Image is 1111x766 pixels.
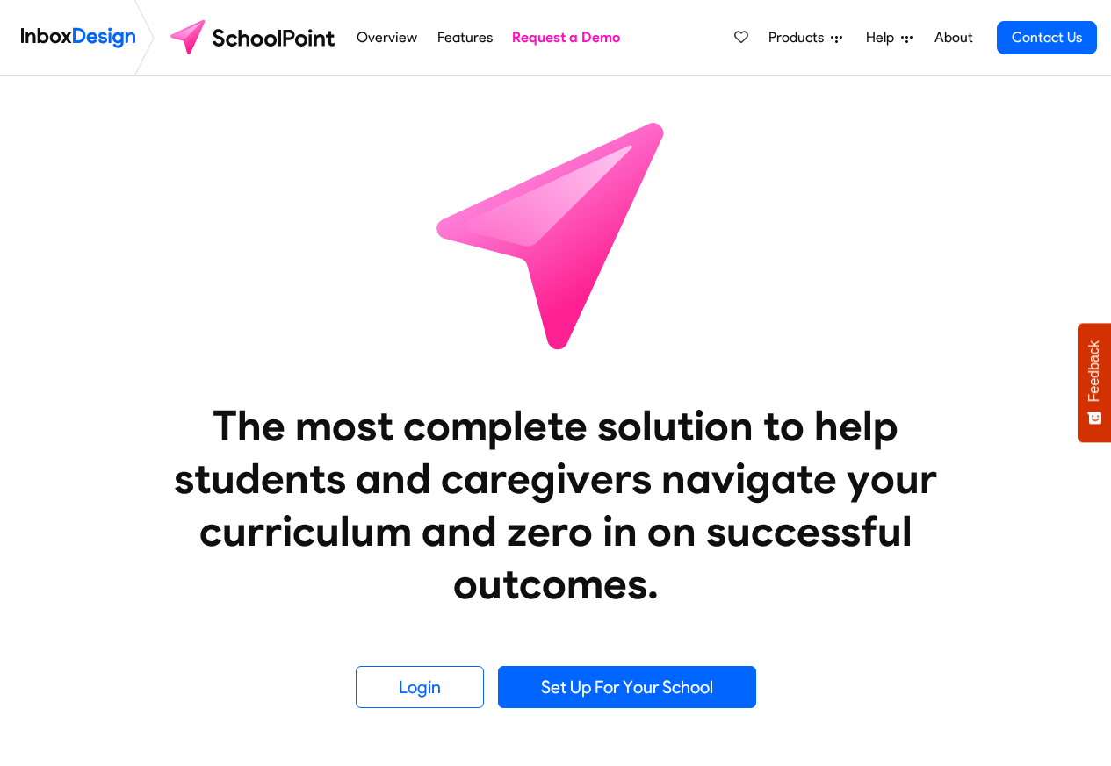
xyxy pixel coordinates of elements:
[432,20,497,55] a: Features
[866,27,901,48] span: Help
[1086,340,1102,402] span: Feedback
[929,20,978,55] a: About
[162,17,347,59] img: schoolpoint logo
[859,20,920,55] a: Help
[398,76,714,392] img: icon_schoolpoint.svg
[1078,323,1111,442] button: Feedback - Show survey
[768,27,831,48] span: Products
[997,21,1097,54] a: Contact Us
[139,399,973,610] heading: The most complete solution to help students and caregivers navigate your curriculum and zero in o...
[508,20,625,55] a: Request a Demo
[761,20,849,55] a: Products
[498,666,756,708] a: Set Up For Your School
[352,20,422,55] a: Overview
[356,666,484,708] a: Login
